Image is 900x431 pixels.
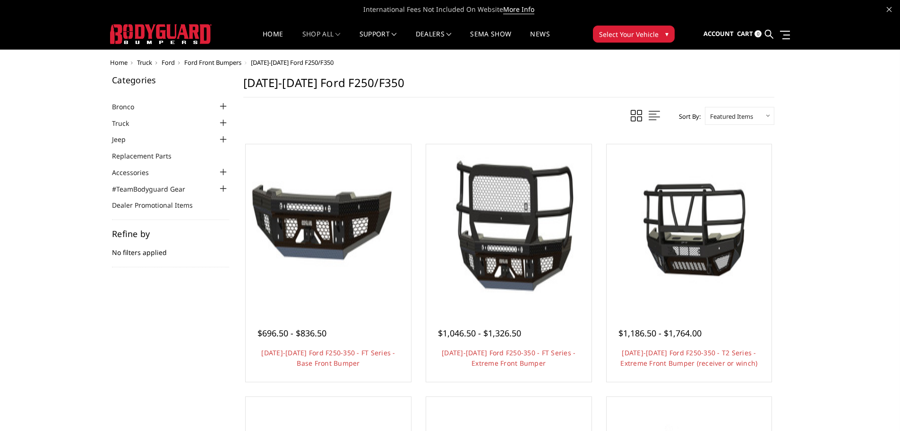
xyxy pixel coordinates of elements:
a: Truck [137,58,152,67]
span: [DATE]-[DATE] Ford F250/F350 [251,58,334,67]
a: 2023-2026 Ford F250-350 - FT Series - Extreme Front Bumper 2023-2026 Ford F250-350 - FT Series - ... [429,147,589,308]
span: Account [703,29,734,38]
a: Truck [112,118,141,128]
a: shop all [302,31,341,49]
span: Cart [737,29,753,38]
h1: [DATE]-[DATE] Ford F250/F350 [243,76,774,97]
a: [DATE]-[DATE] Ford F250-350 - FT Series - Base Front Bumper [261,348,395,368]
span: $1,046.50 - $1,326.50 [438,327,521,339]
a: Dealers [416,31,452,49]
span: $1,186.50 - $1,764.00 [618,327,702,339]
a: Ford [162,58,175,67]
a: [DATE]-[DATE] Ford F250-350 - FT Series - Extreme Front Bumper [442,348,575,368]
a: 2023-2026 Ford F250-350 - T2 Series - Extreme Front Bumper (receiver or winch) 2023-2026 Ford F25... [609,147,770,308]
a: [DATE]-[DATE] Ford F250-350 - T2 Series - Extreme Front Bumper (receiver or winch) [620,348,757,368]
a: Support [360,31,397,49]
div: No filters applied [112,229,229,267]
a: Ford Front Bumpers [184,58,241,67]
a: Home [110,58,128,67]
h5: Refine by [112,229,229,238]
a: #TeamBodyguard Gear [112,184,197,194]
a: Replacement Parts [112,151,183,161]
span: ▾ [665,29,669,39]
a: More Info [503,5,534,14]
span: $696.50 - $836.50 [257,327,326,339]
a: Jeep [112,134,137,144]
a: Accessories [112,167,161,177]
a: SEMA Show [470,31,511,49]
label: Sort By: [674,109,701,123]
img: BODYGUARD BUMPERS [110,24,212,44]
h5: Categories [112,76,229,84]
a: Account [703,21,734,47]
a: News [530,31,549,49]
a: Dealer Promotional Items [112,200,205,210]
span: Select Your Vehicle [599,29,659,39]
span: 0 [754,30,762,37]
a: Home [263,31,283,49]
button: Select Your Vehicle [593,26,675,43]
img: 2023-2025 Ford F250-350 - FT Series - Base Front Bumper [248,147,409,308]
a: Bronco [112,102,146,112]
a: Cart 0 [737,21,762,47]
